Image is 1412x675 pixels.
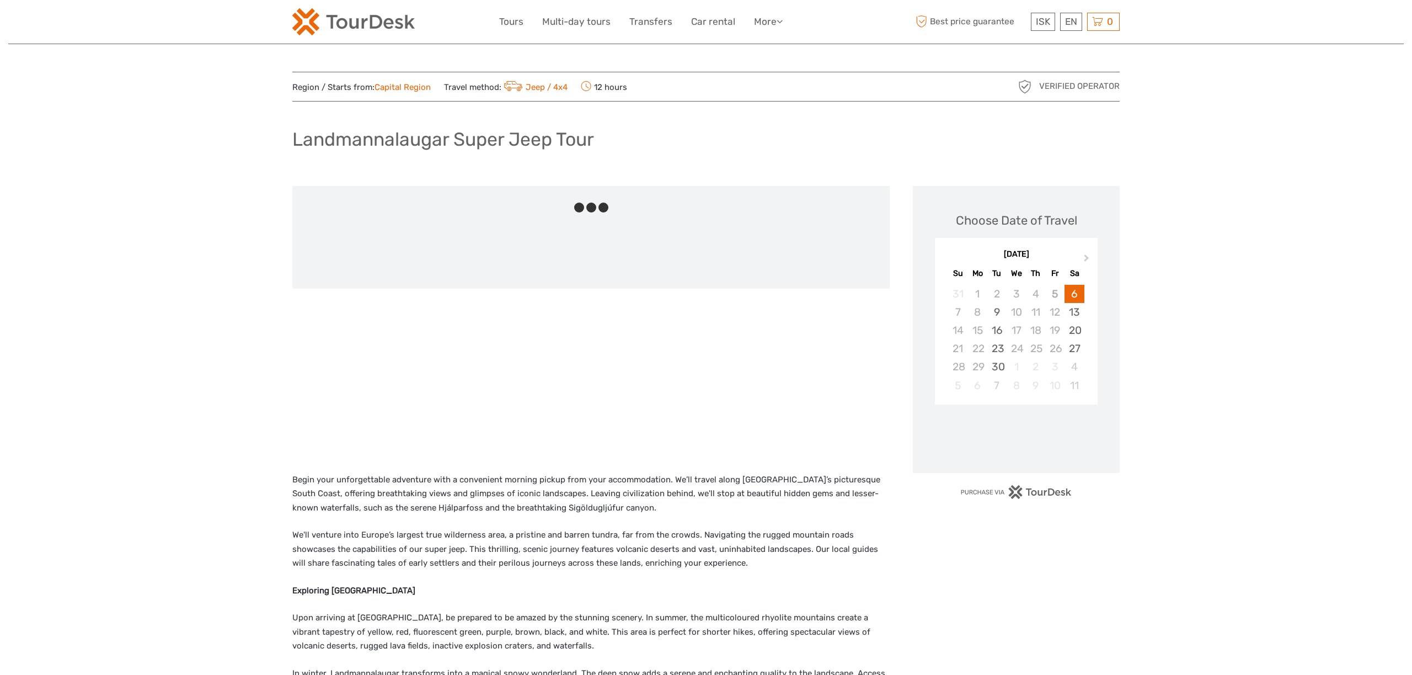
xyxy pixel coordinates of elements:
div: Loading... [1013,433,1020,440]
div: Not available Monday, October 6th, 2025 [968,376,987,395]
span: Region / Starts from: [292,82,431,93]
div: Not available Monday, September 29th, 2025 [968,358,987,376]
div: Choose Saturday, October 11th, 2025 [1065,376,1084,395]
div: Not available Sunday, October 5th, 2025 [948,376,967,395]
div: Choose Saturday, September 13th, 2025 [1065,303,1084,321]
div: Not available Wednesday, September 17th, 2025 [1007,321,1026,339]
span: ISK [1036,16,1050,27]
strong: Exploring [GEOGRAPHIC_DATA] [292,586,415,596]
p: We'll venture into Europe’s largest true wilderness area, a pristine and barren tundra, far from ... [292,528,890,571]
div: Tu [987,266,1007,281]
div: Not available Thursday, September 11th, 2025 [1026,303,1045,321]
div: Not available Monday, September 22nd, 2025 [968,339,987,358]
p: Begin your unforgettable adventure with a convenient morning pickup from your accommodation. We’l... [292,473,890,515]
h1: Landmannalaugar Super Jeep Tour [292,128,594,151]
div: Not available Thursday, October 2nd, 2025 [1026,358,1045,376]
div: Choose Saturday, October 4th, 2025 [1065,358,1084,376]
div: Not available Wednesday, October 8th, 2025 [1007,376,1026,395]
div: Choose Tuesday, September 9th, 2025 [987,303,1007,321]
span: Travel method: [444,79,568,94]
div: Su [948,266,967,281]
div: Not available Friday, September 19th, 2025 [1045,321,1065,339]
span: Verified Operator [1039,81,1120,92]
div: Not available Thursday, September 25th, 2025 [1026,339,1045,358]
a: Jeep / 4x4 [501,82,568,92]
a: Multi-day tours [542,14,611,30]
div: Mo [968,266,987,281]
div: month 2025-09 [938,285,1094,395]
a: Car rental [691,14,735,30]
a: More [754,14,783,30]
div: Not available Thursday, October 9th, 2025 [1026,376,1045,395]
div: Not available Sunday, August 31st, 2025 [948,285,967,303]
a: Transfers [629,14,672,30]
div: Not available Monday, September 8th, 2025 [968,303,987,321]
span: Best price guarantee [913,13,1028,31]
a: Tours [499,14,523,30]
div: Not available Sunday, September 28th, 2025 [948,358,967,376]
div: Not available Tuesday, September 2nd, 2025 [987,285,1007,303]
button: Next Month [1079,252,1097,269]
div: [DATE] [935,249,1098,261]
div: Choose Tuesday, October 7th, 2025 [987,376,1007,395]
div: Sa [1065,266,1084,281]
span: 0 [1105,16,1115,27]
div: Choose Date of Travel [956,212,1077,229]
div: Not available Friday, September 12th, 2025 [1045,303,1065,321]
div: Not available Sunday, September 21st, 2025 [948,339,967,358]
div: Not available Thursday, September 4th, 2025 [1026,285,1045,303]
div: Choose Tuesday, September 23rd, 2025 [987,339,1007,358]
span: 12 hours [581,79,627,94]
div: Not available Sunday, September 7th, 2025 [948,303,967,321]
div: Choose Tuesday, September 16th, 2025 [987,321,1007,339]
div: We [1007,266,1026,281]
div: Not available Friday, September 26th, 2025 [1045,339,1065,358]
div: Choose Saturday, September 20th, 2025 [1065,321,1084,339]
img: verified_operator_grey_128.png [1016,78,1034,95]
div: Th [1026,266,1045,281]
div: Not available Wednesday, September 24th, 2025 [1007,339,1026,358]
a: Capital Region [375,82,431,92]
div: Not available Friday, October 10th, 2025 [1045,376,1065,395]
div: Not available Thursday, September 18th, 2025 [1026,321,1045,339]
div: Not available Wednesday, September 10th, 2025 [1007,303,1026,321]
img: 120-15d4194f-c635-41b9-a512-a3cb382bfb57_logo_small.png [292,8,415,35]
div: Not available Monday, September 1st, 2025 [968,285,987,303]
div: Not available Monday, September 15th, 2025 [968,321,987,339]
div: Choose Saturday, September 6th, 2025 [1065,285,1084,303]
div: Choose Saturday, September 27th, 2025 [1065,339,1084,358]
img: PurchaseViaTourDesk.png [960,485,1072,499]
div: Not available Sunday, September 14th, 2025 [948,321,967,339]
div: Not available Wednesday, September 3rd, 2025 [1007,285,1026,303]
p: Upon arriving at [GEOGRAPHIC_DATA], be prepared to be amazed by the stunning scenery. In summer, ... [292,611,890,653]
div: Not available Friday, October 3rd, 2025 [1045,358,1065,376]
div: Fr [1045,266,1065,281]
div: EN [1060,13,1082,31]
div: Not available Wednesday, October 1st, 2025 [1007,358,1026,376]
div: Choose Tuesday, September 30th, 2025 [987,358,1007,376]
div: Not available Friday, September 5th, 2025 [1045,285,1065,303]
